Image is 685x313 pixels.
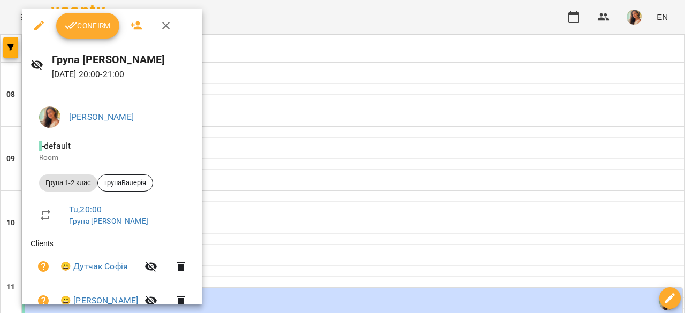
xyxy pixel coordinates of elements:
[39,178,97,188] span: Група 1-2 клас
[97,174,153,192] div: групаВалерія
[60,260,128,273] a: 😀 Дутчак Софія
[39,141,73,151] span: - default
[98,178,153,188] span: групаВалерія
[69,204,102,215] a: Tu , 20:00
[69,217,148,225] a: Група [PERSON_NAME]
[52,51,194,68] h6: Група [PERSON_NAME]
[69,112,134,122] a: [PERSON_NAME]
[31,254,56,279] button: Unpaid. Bill the attendance?
[56,13,119,39] button: Confirm
[60,294,138,307] a: 😀 [PERSON_NAME]
[39,152,185,163] p: Room
[39,106,60,128] img: a50212d1731b15ff461de61708548de8.jpg
[65,19,111,32] span: Confirm
[52,68,194,81] p: [DATE] 20:00 - 21:00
